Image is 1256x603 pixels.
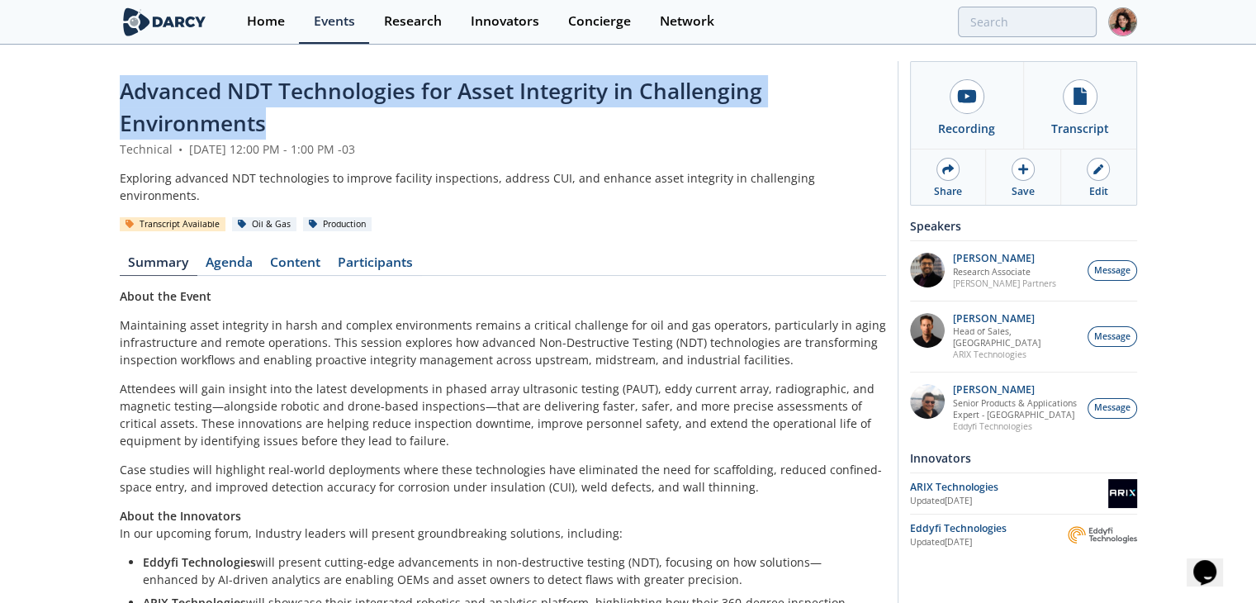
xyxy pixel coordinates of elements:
a: ARIX Technologies Updated[DATE] ARIX Technologies [910,479,1137,508]
li: will present cutting-edge advancements in non-destructive testing (NDT), focusing on how solution... [143,553,874,588]
div: Recording [938,120,995,137]
div: Edit [1089,184,1108,199]
button: Message [1088,326,1137,347]
a: Edit [1061,150,1135,205]
p: Senior Products & Applications Expert - [GEOGRAPHIC_DATA] [953,397,1078,420]
div: Oil & Gas [232,217,297,232]
a: Eddyfi Technologies Updated[DATE] Eddyfi Technologies [910,520,1137,549]
div: Save [1012,184,1035,199]
p: [PERSON_NAME] Partners [953,278,1056,289]
img: logo-wide.svg [120,7,210,36]
a: Summary [120,256,197,276]
p: ARIX Technologies [953,349,1078,360]
span: Advanced NDT Technologies for Asset Integrity in Challenging Environments [120,76,762,138]
div: Research [384,15,442,28]
span: Message [1094,264,1130,278]
strong: About the Event [120,288,211,304]
div: Transcript [1051,120,1109,137]
button: Message [1088,398,1137,419]
p: [PERSON_NAME] [953,313,1078,325]
p: Attendees will gain insight into the latest developments in phased array ultrasonic testing (PAUT... [120,380,886,449]
p: Research Associate [953,266,1056,278]
img: 0e473fc8-68a4-47eb-b076-7ed366c72ba7 [910,384,945,419]
div: Events [314,15,355,28]
p: Head of Sales, [GEOGRAPHIC_DATA] [953,325,1078,349]
a: Transcript [1023,62,1136,149]
img: 92797456-ae33-4003-90ad-aa7d548e479e [910,253,945,287]
p: Maintaining asset integrity in harsh and complex environments remains a critical challenge for oi... [120,316,886,368]
div: Concierge [568,15,631,28]
div: Transcript Available [120,217,226,232]
strong: About the Innovators [120,508,241,524]
a: Recording [911,62,1024,149]
div: Share [934,184,962,199]
div: Innovators [910,444,1137,472]
iframe: chat widget [1187,537,1239,586]
div: Speakers [910,211,1137,240]
img: f3958c31-8f07-4ec5-bd7d-5e81d69dc898 [910,313,945,348]
span: • [176,141,186,157]
button: Message [1088,260,1137,281]
div: Exploring advanced NDT technologies to improve facility inspections, address CUI, and enhance ass... [120,169,886,204]
img: ARIX Technologies [1108,479,1137,508]
p: [PERSON_NAME] [953,253,1056,264]
a: Content [262,256,329,276]
p: In our upcoming forum, Industry leaders will present groundbreaking solutions, including: [120,507,886,542]
div: Home [247,15,285,28]
p: Eddyfi Technologies [953,420,1078,432]
img: Eddyfi Technologies [1068,526,1137,544]
div: Updated [DATE] [910,495,1108,508]
strong: Eddyfi Technologies [143,554,256,570]
img: Profile [1108,7,1137,36]
div: Innovators [471,15,539,28]
div: ARIX Technologies [910,480,1108,495]
p: [PERSON_NAME] [953,384,1078,396]
div: Eddyfi Technologies [910,521,1068,536]
a: Participants [329,256,422,276]
span: Message [1094,401,1130,415]
a: Agenda [197,256,262,276]
input: Advanced Search [958,7,1097,37]
div: Technical [DATE] 12:00 PM - 1:00 PM -03 [120,140,886,158]
span: Message [1094,330,1130,344]
div: Production [303,217,372,232]
div: Updated [DATE] [910,536,1068,549]
p: Case studies will highlight real-world deployments where these technologies have eliminated the n... [120,461,886,496]
div: Network [660,15,714,28]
